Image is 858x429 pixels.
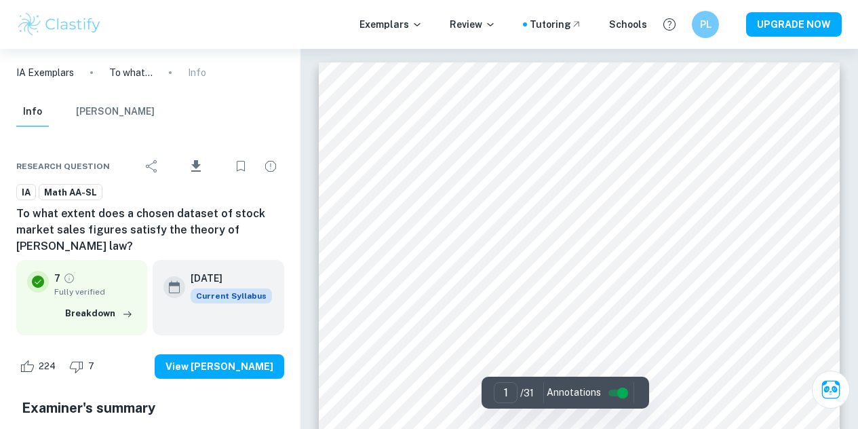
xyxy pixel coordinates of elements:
span: Fully verified [54,286,136,298]
h6: To what extent does a chosen dataset of stock market sales figures satisfy the theory of [PERSON_... [16,206,284,255]
span: Research question [16,160,110,172]
p: To what extent does a chosen dataset of stock market sales figures satisfy the theory of [PERSON_... [109,65,153,80]
a: Schools [609,17,647,32]
span: IA [17,186,35,200]
div: Share [138,153,165,180]
p: / 31 [520,386,534,400]
span: Math AA-SL [39,186,102,200]
a: Tutoring [530,17,582,32]
button: PL [692,11,719,38]
button: Breakdown [62,303,136,324]
button: Info [16,97,49,127]
div: Report issue [257,153,284,180]
a: Grade fully verified [63,272,75,284]
img: Clastify logo [16,11,102,38]
span: 224 [31,360,63,373]
p: Exemplars [359,17,423,32]
button: Help and Feedback [658,13,681,36]
a: IA Exemplars [16,65,74,80]
span: Annotations [547,386,601,400]
p: Info [188,65,206,80]
div: Dislike [66,356,102,377]
p: Review [450,17,496,32]
h5: Examiner's summary [22,398,279,418]
a: Math AA-SL [39,184,102,201]
h6: PL [698,17,714,32]
span: 7 [81,360,102,373]
div: Download [168,149,225,184]
button: View [PERSON_NAME] [155,354,284,379]
a: IA [16,184,36,201]
h6: [DATE] [191,271,261,286]
p: 7 [54,271,60,286]
button: UPGRADE NOW [746,12,842,37]
div: Bookmark [227,153,254,180]
span: Current Syllabus [191,288,272,303]
div: Like [16,356,63,377]
button: [PERSON_NAME] [76,97,155,127]
button: Ask Clai [812,371,850,409]
div: This exemplar is based on the current syllabus. Feel free to refer to it for inspiration/ideas wh... [191,288,272,303]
